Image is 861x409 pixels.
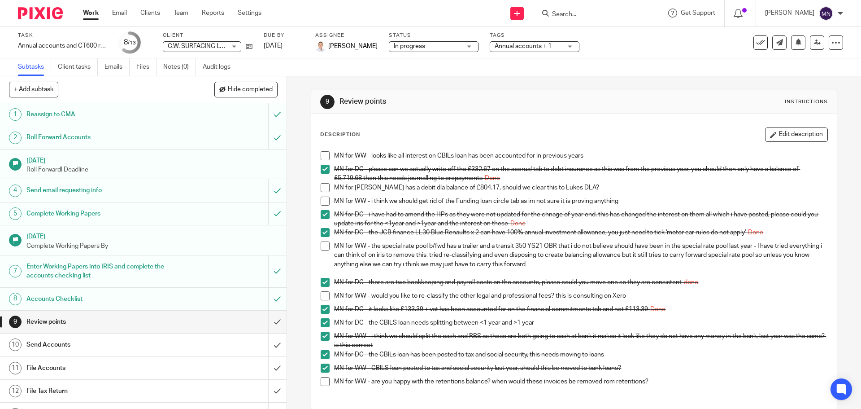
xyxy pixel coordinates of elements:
h1: Complete Working Papers [26,207,182,220]
span: Done [485,175,500,181]
p: MN for WW - are you happy with the retentions balance? when would these invoices be removed rom r... [334,377,827,386]
h1: Send Accounts [26,338,182,352]
p: [PERSON_NAME] [765,9,814,18]
p: MN for WW - CBILS loan posted to tax and social security last year, should this be moved to bank ... [334,364,827,373]
span: Annual accounts + 1 [495,43,552,49]
a: Emails [104,58,130,76]
p: MN for [PERSON_NAME] has a debit dla balance of £804.17, should we clear this to Lukes DLA? [334,183,827,192]
a: Clients [140,9,160,18]
p: MN for WW - i think we should get rid of the Funding loan circle tab as im not sure it is proving... [334,197,827,206]
a: Subtasks [18,58,51,76]
p: MN for WW - the special rate pool b/fwd has a trailer and a transit 350 YS21 OBR that i do not be... [334,242,827,269]
span: done [684,279,698,286]
a: Team [174,9,188,18]
h1: Accounts Checklist [26,292,182,306]
p: MN for DC - there are two bookkeeping and payroll costs on the accounts, please could you move on... [334,278,827,287]
p: MN for WW - i think we should split the cash and RBS as these are both going to cash at bank it m... [334,332,827,350]
span: Hide completed [228,86,273,93]
p: MN for WW - would you like to re-classify the other legal and professional fees? this is consulti... [334,291,827,300]
span: Done [650,306,665,312]
a: Reports [202,9,224,18]
p: Complete Working Papers By [26,242,278,251]
p: Roll Forwardl Deadline [26,165,278,174]
div: 10 [9,339,22,351]
h1: Enter Working Papers into IRIS and complete the accounts checking list [26,260,182,283]
div: 7 [9,265,22,277]
a: Audit logs [203,58,237,76]
h1: Review points [339,97,593,106]
img: Pixie [18,7,63,19]
button: Edit description [765,128,828,142]
div: 12 [9,385,22,397]
div: 2 [9,132,22,144]
img: accounting-firm-kent-will-wood-e1602855177279.jpg [315,41,326,52]
label: Client [163,32,252,39]
a: Settings [238,9,261,18]
p: MN for DC - i have had to amend the HPs as they were not updated for the chnage of year end. this... [334,210,827,229]
p: Description [320,131,360,138]
button: Hide completed [214,82,278,97]
div: Instructions [785,98,828,106]
button: + Add subtask [9,82,58,97]
div: 8 [124,37,136,48]
img: svg%3E [819,6,833,21]
a: Client tasks [58,58,98,76]
h1: Review points [26,315,182,329]
span: [DATE] [264,43,283,49]
p: MN for DC - it looks like £133.39 + vat has been accounted for on the financial commitments tab a... [334,305,827,314]
span: [PERSON_NAME] [328,42,378,51]
p: MN for DC - please can we actually write off the £332.67 on the accrual tab to debt insurance as ... [334,165,827,183]
div: 9 [9,316,22,328]
span: C.W. SURFACING LTD. [168,43,229,49]
label: Due by [264,32,304,39]
h1: Roll Forward Accounts [26,131,182,144]
a: Notes (0) [163,58,196,76]
span: Done [510,220,526,227]
h1: File Accounts [26,361,182,375]
h1: [DATE] [26,230,278,241]
input: Search [551,11,632,19]
h1: Send email requesting info [26,184,182,197]
div: Annual accounts and CT600 return [18,41,108,50]
h1: Reassign to CMA [26,108,182,121]
p: MN for DC - the JCB finance LL30 Blue Renaults x 2 can have 100% annual investment allowance, you... [334,228,827,237]
h1: [DATE] [26,154,278,165]
div: 1 [9,108,22,121]
a: Files [136,58,157,76]
p: MN for WW - looks like all interest on CBILs loan has been accounted for in previous years [334,151,827,160]
label: Tags [490,32,579,39]
div: 11 [9,362,22,374]
p: MN for DC - the CBILS loan needs splitting between <1 year and >1 year [334,318,827,327]
div: 8 [9,293,22,305]
span: Get Support [681,10,715,16]
h1: File Tax Return [26,384,182,398]
div: 9 [320,95,335,109]
div: 5 [9,207,22,220]
label: Status [389,32,478,39]
label: Task [18,32,108,39]
a: Work [83,9,99,18]
span: In progress [394,43,425,49]
a: Email [112,9,127,18]
small: /13 [128,40,136,45]
p: MN for DC - the CBILs loan has been posted to tax and social security, this needs moving to loans [334,350,827,359]
div: 4 [9,185,22,197]
span: Done [748,229,763,236]
label: Assignee [315,32,378,39]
